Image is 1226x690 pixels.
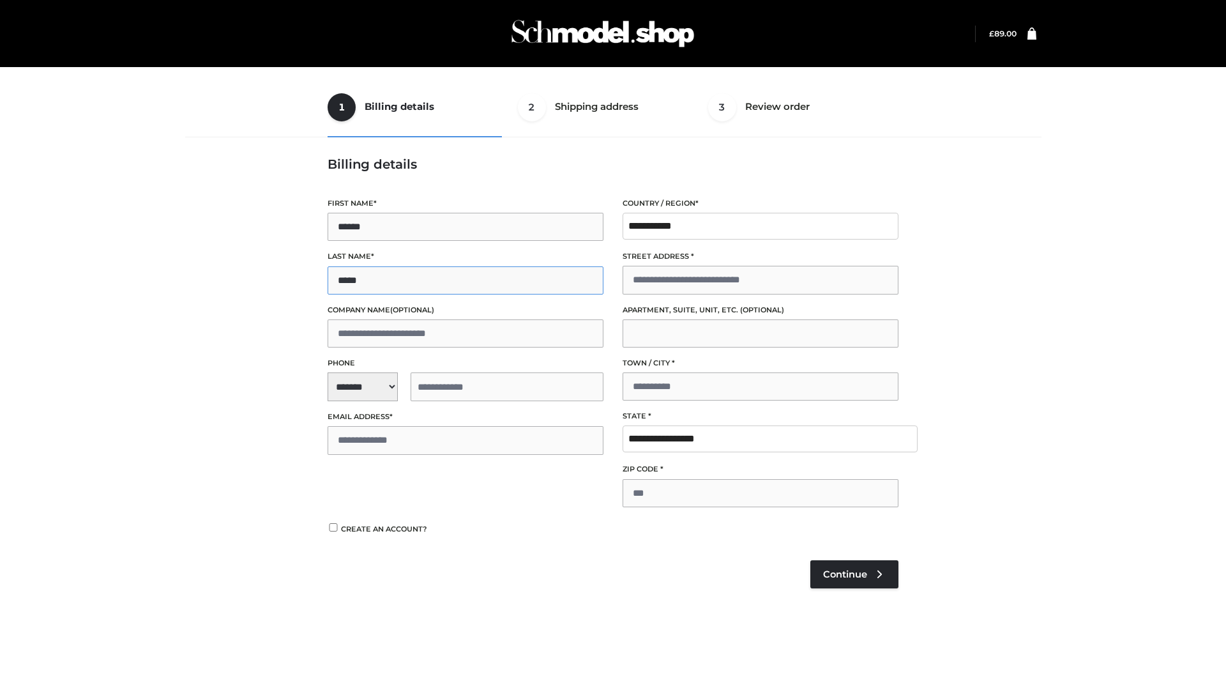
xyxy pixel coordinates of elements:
label: State [623,410,898,422]
label: Email address [328,411,603,423]
span: Create an account? [341,525,427,533]
bdi: 89.00 [989,29,1017,38]
span: (optional) [390,305,434,314]
label: Town / City [623,357,898,369]
span: Continue [823,569,867,580]
label: Country / Region [623,197,898,210]
label: Apartment, suite, unit, etc. [623,304,898,316]
label: Street address [623,250,898,263]
label: Company name [328,304,603,316]
img: Schmodel Admin 964 [507,8,699,59]
label: ZIP Code [623,463,898,475]
label: First name [328,197,603,210]
input: Create an account? [328,523,339,532]
h3: Billing details [328,157,898,172]
a: £89.00 [989,29,1017,38]
label: Phone [328,357,603,369]
a: Continue [810,560,898,588]
label: Last name [328,250,603,263]
span: £ [989,29,994,38]
span: (optional) [740,305,784,314]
